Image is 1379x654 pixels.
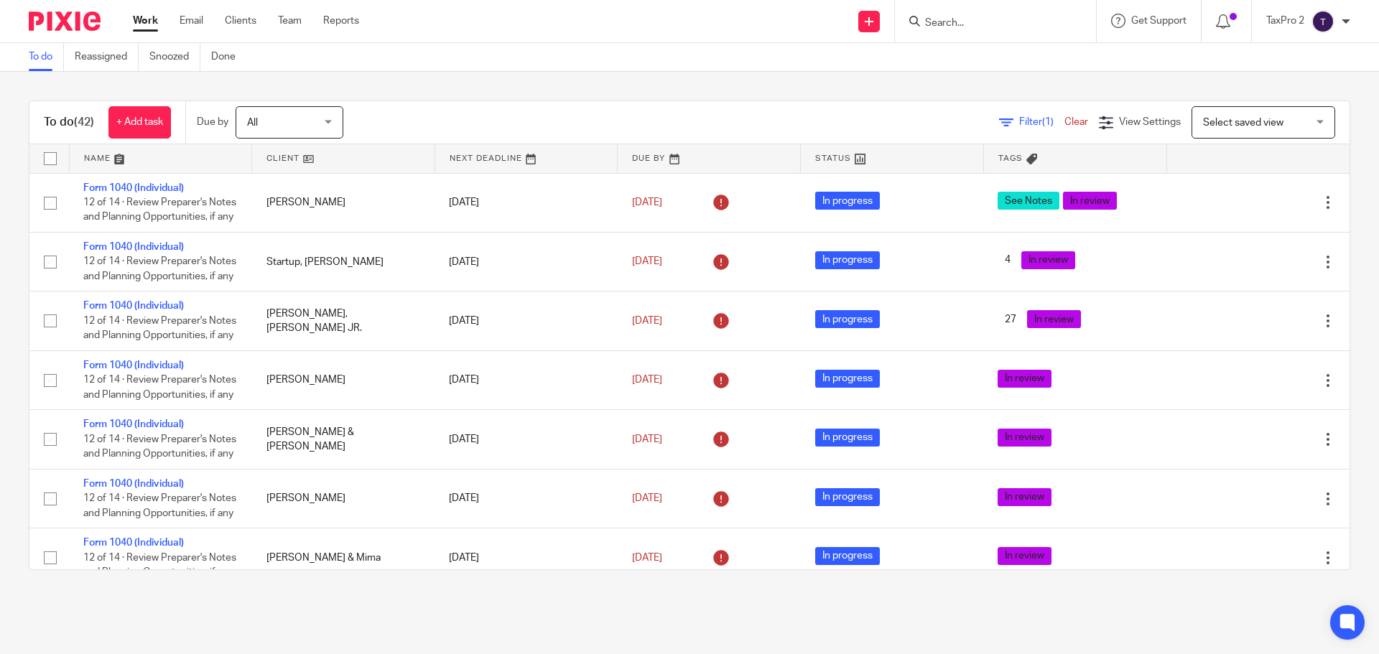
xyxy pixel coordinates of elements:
span: In review [1021,251,1075,269]
span: In progress [815,192,880,210]
td: [PERSON_NAME] & [PERSON_NAME] [252,410,435,469]
a: Form 1040 (Individual) [83,419,184,429]
a: + Add task [108,106,171,139]
p: TaxPro 2 [1266,14,1304,28]
td: [PERSON_NAME] [252,173,435,232]
a: Email [180,14,203,28]
span: [DATE] [632,257,662,267]
td: [DATE] [435,232,618,291]
span: View Settings [1119,117,1181,127]
td: [PERSON_NAME] [252,469,435,528]
span: [DATE] [632,316,662,326]
span: In review [998,488,1051,506]
td: [DATE] [435,350,618,409]
span: In review [998,370,1051,388]
span: 27 [998,310,1023,328]
span: 12 of 14 · Review Preparer's Notes and Planning Opportunities, if any [83,375,236,400]
td: [DATE] [435,173,618,232]
span: Filter [1019,117,1064,127]
span: In progress [815,310,880,328]
span: In progress [815,429,880,447]
span: All [247,118,258,128]
a: Form 1040 (Individual) [83,183,184,193]
td: [DATE] [435,469,618,528]
input: Search [924,17,1053,30]
span: 12 of 14 · Review Preparer's Notes and Planning Opportunities, if any [83,197,236,223]
span: [DATE] [632,434,662,444]
span: 12 of 14 · Review Preparer's Notes and Planning Opportunities, if any [83,553,236,578]
a: Form 1040 (Individual) [83,538,184,548]
span: See Notes [998,192,1059,210]
span: 12 of 14 · Review Preparer's Notes and Planning Opportunities, if any [83,257,236,282]
td: [PERSON_NAME] [252,350,435,409]
a: Reassigned [75,43,139,71]
span: Select saved view [1203,118,1283,128]
span: In review [1027,310,1081,328]
a: Work [133,14,158,28]
p: Due by [197,115,228,129]
a: Reports [323,14,359,28]
td: [PERSON_NAME] & Mima [252,528,435,587]
span: 12 of 14 · Review Preparer's Notes and Planning Opportunities, if any [83,434,236,459]
span: In progress [815,251,880,269]
a: Done [211,43,246,71]
td: Startup, [PERSON_NAME] [252,232,435,291]
span: [DATE] [632,197,662,207]
span: In review [1063,192,1117,210]
td: [DATE] [435,410,618,469]
span: 4 [998,251,1018,269]
a: Form 1040 (Individual) [83,479,184,489]
a: Form 1040 (Individual) [83,360,184,370]
span: 12 of 14 · Review Preparer's Notes and Planning Opportunities, if any [83,493,236,518]
td: [DATE] [435,291,618,350]
h1: To do [44,115,94,130]
span: [DATE] [632,493,662,503]
td: [PERSON_NAME], [PERSON_NAME] JR. [252,291,435,350]
a: Snoozed [149,43,200,71]
span: [DATE] [632,375,662,385]
img: svg%3E [1311,10,1334,33]
span: [DATE] [632,553,662,563]
span: Get Support [1131,16,1187,26]
span: Tags [998,154,1023,162]
span: 12 of 14 · Review Preparer's Notes and Planning Opportunities, if any [83,316,236,341]
img: Pixie [29,11,101,31]
a: Clear [1064,117,1088,127]
td: [DATE] [435,528,618,587]
a: Clients [225,14,256,28]
span: In progress [815,547,880,565]
a: To do [29,43,64,71]
span: (42) [74,116,94,128]
a: Team [278,14,302,28]
span: In progress [815,370,880,388]
a: Form 1040 (Individual) [83,242,184,252]
span: In review [998,429,1051,447]
span: In progress [815,488,880,506]
span: (1) [1042,117,1054,127]
span: In review [998,547,1051,565]
a: Form 1040 (Individual) [83,301,184,311]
